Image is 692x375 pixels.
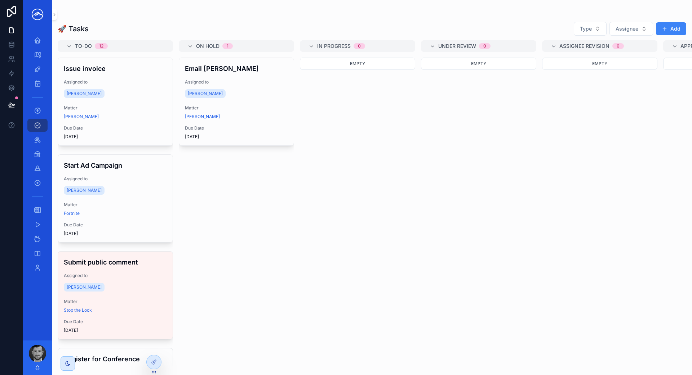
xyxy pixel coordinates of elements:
[185,64,288,73] h4: Email [PERSON_NAME]
[438,42,476,50] span: Under review
[471,61,486,66] span: Empty
[64,105,167,111] span: Matter
[609,22,653,36] button: Select Button
[64,222,167,228] span: Due Date
[58,58,173,146] a: Issue invoiceAssigned to[PERSON_NAME]Matter[PERSON_NAME]Due Date[DATE]
[64,114,99,119] a: [PERSON_NAME]
[23,29,52,284] div: scrollable content
[358,43,361,49] div: 0
[317,42,351,50] span: In progress
[559,42,609,50] span: Assignee revision
[617,43,620,49] div: 0
[64,299,167,304] span: Matter
[188,91,223,96] span: [PERSON_NAME]
[483,43,486,49] div: 0
[574,22,607,36] button: Select Button
[592,61,607,66] span: Empty
[185,114,220,119] a: [PERSON_NAME]
[64,161,167,170] h4: Start Ad Campaign
[64,89,105,98] a: [PERSON_NAME]
[580,25,592,32] span: Type
[29,9,46,20] img: App logo
[75,42,92,50] span: To-do
[67,91,102,96] span: [PERSON_NAME]
[185,134,288,140] span: [DATE]
[64,231,167,236] span: [DATE]
[64,273,167,279] span: Assigned to
[64,176,167,182] span: Assigned to
[64,125,167,131] span: Due Date
[185,79,288,85] span: Assigned to
[64,79,167,85] span: Assigned to
[64,307,92,313] a: Stop the Lock
[179,58,294,146] a: Email [PERSON_NAME]Assigned to[PERSON_NAME]Matter[PERSON_NAME]Due Date[DATE]
[185,105,288,111] span: Matter
[616,25,638,32] span: Assignee
[64,319,167,325] span: Due Date
[227,43,229,49] div: 1
[350,61,365,66] span: Empty
[67,284,102,290] span: [PERSON_NAME]
[656,22,686,35] button: Add
[64,327,167,333] span: [DATE]
[64,202,167,208] span: Matter
[58,24,89,34] h1: 🚀 Tasks
[64,211,80,216] a: Fortnite
[196,42,219,50] span: On Hold
[64,283,105,292] a: [PERSON_NAME]
[64,134,167,140] span: [DATE]
[58,154,173,243] a: Start Ad CampaignAssigned to[PERSON_NAME]MatterFortniteDue Date[DATE]
[99,43,103,49] div: 12
[64,186,105,195] a: [PERSON_NAME]
[58,251,173,339] a: Submit public commentAssigned to[PERSON_NAME]MatterStop the LockDue Date[DATE]
[64,64,167,73] h4: Issue invoice
[185,89,226,98] a: [PERSON_NAME]
[64,354,167,364] h4: Register for Conference
[64,257,167,267] h4: Submit public comment
[67,187,102,193] span: [PERSON_NAME]
[185,125,288,131] span: Due Date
